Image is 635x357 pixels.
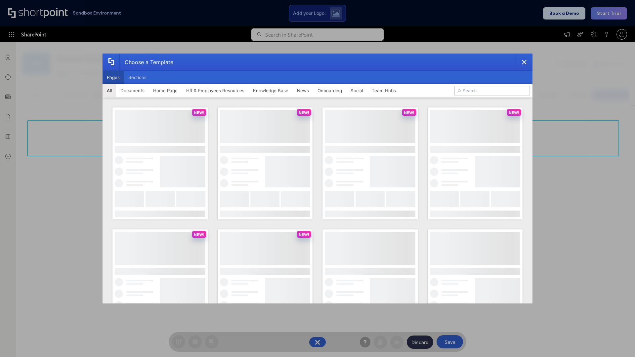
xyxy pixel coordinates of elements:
[182,84,249,97] button: HR & Employees Resources
[124,71,151,84] button: Sections
[299,110,309,115] p: NEW!
[194,110,204,115] p: NEW!
[299,232,309,237] p: NEW!
[367,84,400,97] button: Team Hubs
[602,325,635,357] iframe: Chat Widget
[249,84,293,97] button: Knowledge Base
[103,54,532,303] div: template selector
[346,84,367,97] button: Social
[313,84,346,97] button: Onboarding
[293,84,313,97] button: News
[149,84,182,97] button: Home Page
[103,71,124,84] button: Pages
[119,54,173,70] div: Choose a Template
[116,84,149,97] button: Documents
[103,84,116,97] button: All
[454,86,530,96] input: Search
[194,232,204,237] p: NEW!
[509,110,519,115] p: NEW!
[404,110,414,115] p: NEW!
